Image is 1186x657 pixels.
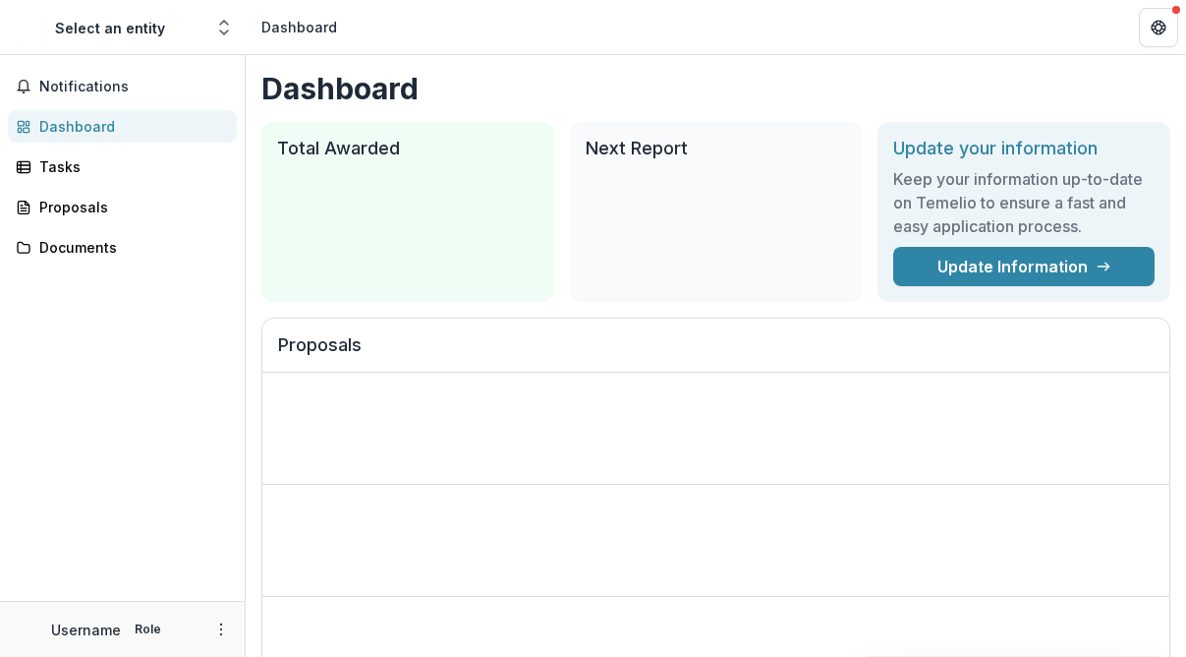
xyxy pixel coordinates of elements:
div: Dashboard [261,17,337,37]
span: Notifications [39,79,229,95]
h2: Update your information [893,138,1155,159]
nav: breadcrumb [254,13,345,41]
button: More [209,618,233,641]
div: Tasks [39,156,221,177]
h1: Dashboard [261,71,1170,106]
a: Dashboard [8,110,237,143]
button: Notifications [8,71,237,102]
div: Dashboard [39,116,221,137]
div: Select an entity [55,18,165,38]
button: Open entity switcher [210,8,238,47]
a: Proposals [8,191,237,223]
h2: Proposals [278,334,1154,372]
div: Proposals [39,197,221,217]
h3: Keep your information up-to-date on Temelio to ensure a fast and easy application process. [893,167,1155,238]
p: Username [51,620,121,640]
a: Documents [8,231,237,264]
p: Role [129,621,167,638]
h2: Next Report [586,138,847,159]
button: Get Help [1139,8,1178,47]
h2: Total Awarded [277,138,538,159]
a: Update Information [893,247,1155,286]
div: Documents [39,237,221,258]
a: Tasks [8,150,237,183]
